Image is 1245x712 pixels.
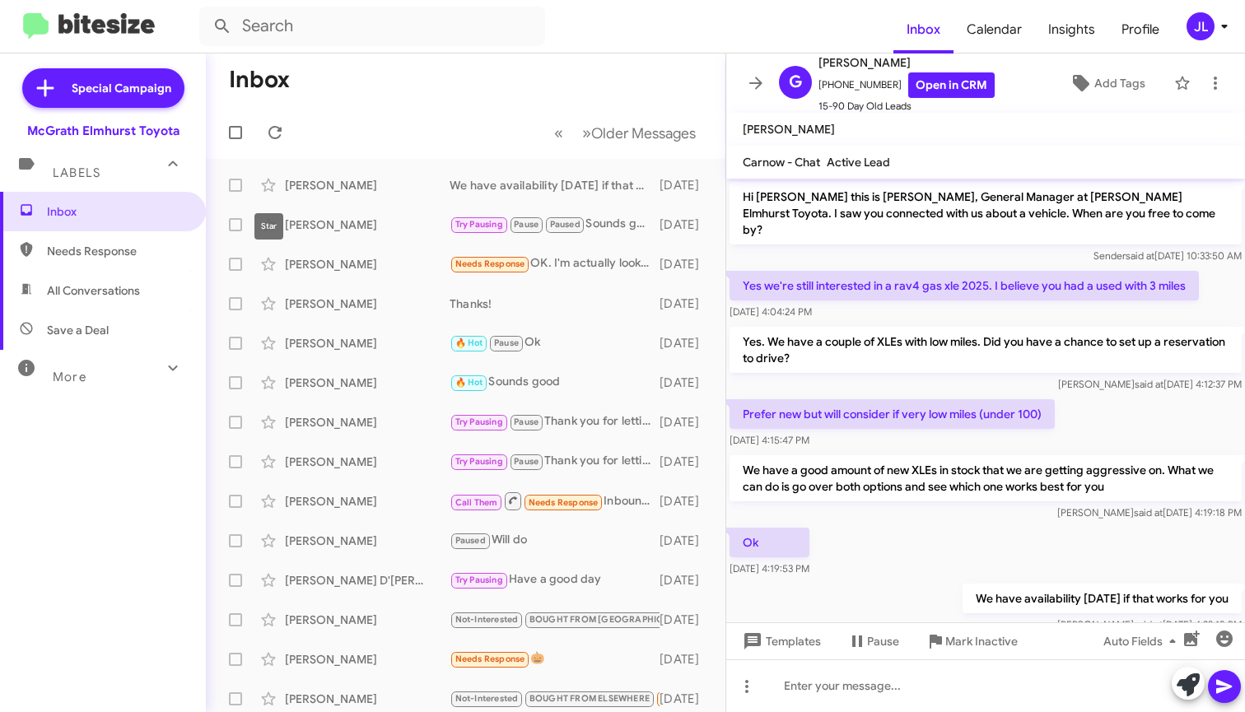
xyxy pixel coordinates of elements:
div: We have availability [DATE] if that works for you [450,177,660,193]
span: Older Messages [591,124,696,142]
span: said at [1134,506,1163,519]
p: We have a good amount of new XLEs in stock that we are getting aggressive on. What we can do is g... [730,455,1242,501]
div: Thank you for letting us know [450,412,660,431]
span: Pause [867,626,899,656]
span: BOUGHT FROM [GEOGRAPHIC_DATA] [529,614,695,625]
span: Pause [514,456,539,467]
div: Thanks! [450,296,660,312]
div: [DATE] [660,216,712,233]
div: [PERSON_NAME] [285,335,450,351]
span: 🔥 Hot [455,337,483,348]
div: [DATE] [660,256,712,272]
span: [PERSON_NAME] [DATE] 4:23:18 PM [1057,618,1242,631]
span: Active Lead [827,155,890,170]
button: Pause [834,626,912,656]
p: Ok [730,528,809,557]
span: All Conversations [47,282,140,299]
div: [DATE] [660,651,712,668]
button: Auto Fields [1090,626,1196,656]
span: 🔥 Hot [455,377,483,388]
div: [DATE] [660,691,712,707]
div: [PERSON_NAME] [285,177,450,193]
span: Mark Inactive [945,626,1018,656]
span: Needs Response [47,243,187,259]
span: Labels [53,165,100,180]
div: [PERSON_NAME] [285,375,450,391]
span: Paused [455,535,486,546]
span: « [554,123,563,143]
div: [PERSON_NAME] [285,651,450,668]
span: Sender [DATE] 10:33:50 AM [1093,249,1242,262]
span: Save a Deal [47,322,109,338]
span: Pause [514,219,539,230]
a: Calendar [954,6,1035,54]
span: [PERSON_NAME] [743,122,835,137]
span: Templates [739,626,821,656]
span: Call Them [455,497,498,508]
span: [PERSON_NAME] [818,53,995,72]
div: [DATE] [660,493,712,510]
a: Profile [1108,6,1173,54]
span: Needs Response [529,497,599,508]
span: Inbox [47,203,187,220]
h1: Inbox [229,67,290,93]
a: Open in CRM [908,72,995,98]
span: Try Pausing [455,575,503,585]
span: » [582,123,591,143]
span: Carnow - Chat [743,155,820,170]
span: Pause [494,337,519,348]
div: [PERSON_NAME] [285,296,450,312]
input: Search [199,7,545,46]
div: 🎃 [450,649,660,668]
button: Previous [544,116,573,150]
div: [PERSON_NAME] [285,612,450,628]
div: [PERSON_NAME] [285,533,450,549]
span: [DATE] 4:15:47 PM [730,434,809,446]
span: Needs Response [455,258,525,269]
div: [DATE] [660,454,712,470]
span: Auto Fields [1103,626,1182,656]
div: [DATE] [660,177,712,193]
button: Templates [726,626,834,656]
span: [PERSON_NAME] [DATE] 4:19:18 PM [1057,506,1242,519]
div: JL [1187,12,1215,40]
span: G [789,69,802,95]
div: [PERSON_NAME] [285,691,450,707]
span: Try Pausing [455,456,503,467]
div: Sounds good. Thank you! [450,215,660,234]
div: No problem [450,689,660,708]
div: [PERSON_NAME] [285,414,450,430]
div: [PERSON_NAME] [285,493,450,510]
p: Yes we're still interested in a rav4 gas xle 2025. I believe you had a used with 3 miles [730,271,1199,300]
div: [DATE] [660,375,712,391]
span: Needs Response [455,654,525,664]
p: We have availability [DATE] if that works for you [963,584,1242,613]
div: [DATE] [660,296,712,312]
button: Add Tags [1048,68,1166,98]
div: Ok [450,333,660,352]
div: [DATE] [660,572,712,589]
span: Try Pausing [455,219,503,230]
div: [PERSON_NAME] [285,454,450,470]
div: [DATE] [660,335,712,351]
a: Inbox [893,6,954,54]
span: More [53,370,86,384]
span: [PERSON_NAME] [DATE] 4:12:37 PM [1058,378,1242,390]
p: Yes. We have a couple of XLEs with low miles. Did you have a chance to set up a reservation to dr... [730,327,1242,373]
a: Special Campaign [22,68,184,108]
nav: Page navigation example [545,116,706,150]
span: Not-Interested [455,614,519,625]
div: [DATE] [660,414,712,430]
div: OK. I'm actually looking for a new vehicle. [450,254,660,273]
p: Prefer new but will consider if very low miles (under 100) [730,399,1055,429]
div: Inbound Call [450,491,660,511]
button: JL [1173,12,1227,40]
div: McGrath Elmhurst Toyota [27,123,180,139]
div: [DATE] [660,612,712,628]
span: said at [1126,249,1154,262]
span: Not-Interested [455,693,519,704]
button: Mark Inactive [912,626,1031,656]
